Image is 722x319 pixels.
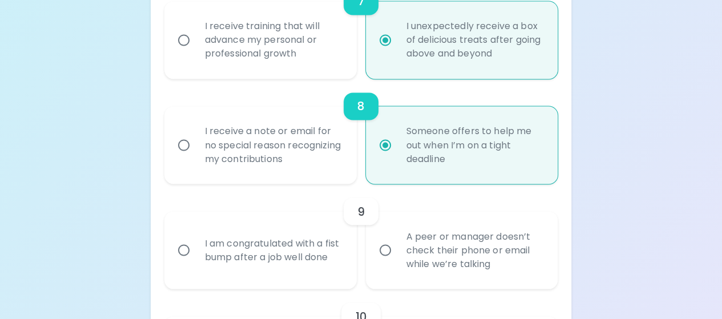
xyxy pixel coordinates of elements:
div: choice-group-check [164,184,558,289]
h6: 8 [357,97,365,115]
div: A peer or manager doesn’t check their phone or email while we’re talking [397,216,552,284]
div: Someone offers to help me out when I’m on a tight deadline [397,111,552,179]
div: I am congratulated with a fist bump after a job well done [196,223,350,277]
div: choice-group-check [164,79,558,184]
div: I receive a note or email for no special reason recognizing my contributions [196,111,350,179]
h6: 9 [357,202,365,220]
div: I unexpectedly receive a box of delicious treats after going above and beyond [397,6,552,74]
div: I receive training that will advance my personal or professional growth [196,6,350,74]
